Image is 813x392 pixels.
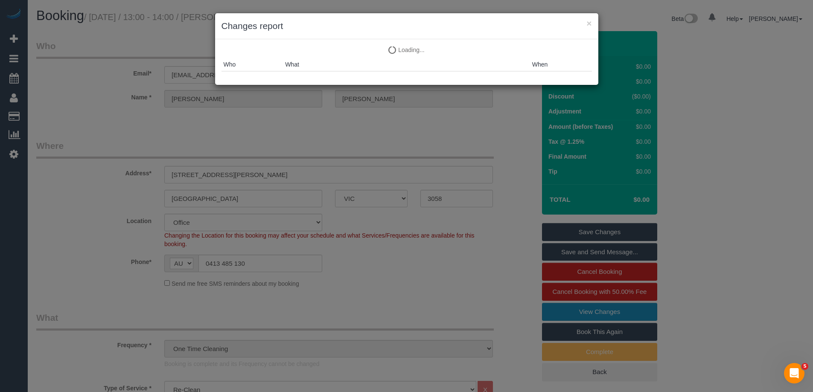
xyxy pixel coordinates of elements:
span: 5 [801,363,808,370]
sui-modal: Changes report [215,13,598,85]
iframe: Intercom live chat [784,363,804,383]
h3: Changes report [221,20,592,32]
p: Loading... [221,46,592,54]
th: What [283,58,530,71]
button: × [586,19,592,28]
th: When [530,58,592,71]
th: Who [221,58,283,71]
